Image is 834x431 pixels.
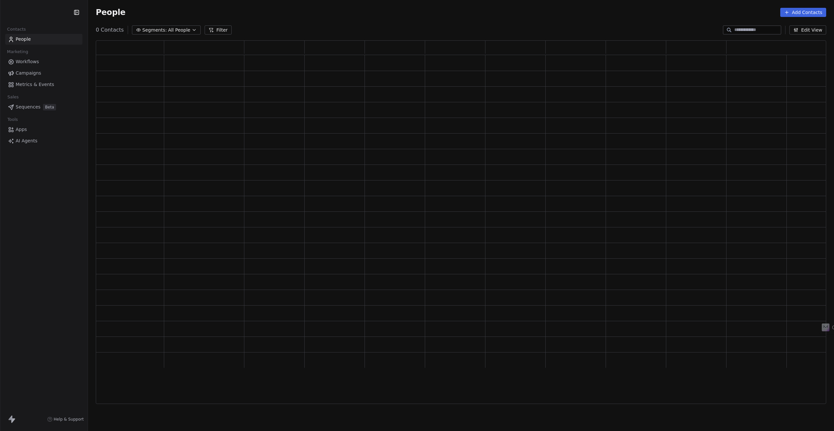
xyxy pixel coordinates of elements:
[5,56,82,67] a: Workflows
[47,417,84,422] a: Help & Support
[5,136,82,146] a: AI Agents
[780,8,826,17] button: Add Contacts
[789,25,826,35] button: Edit View
[96,7,125,17] span: People
[16,126,27,133] span: Apps
[4,24,29,34] span: Contacts
[5,115,21,124] span: Tools
[5,79,82,90] a: Metrics & Events
[205,25,232,35] button: Filter
[16,137,37,144] span: AI Agents
[96,55,827,404] div: grid
[16,70,41,77] span: Campaigns
[96,26,124,34] span: 0 Contacts
[5,34,82,45] a: People
[16,104,40,110] span: Sequences
[5,102,82,112] a: SequencesBeta
[5,68,82,79] a: Campaigns
[168,27,190,34] span: All People
[54,417,84,422] span: Help & Support
[5,92,22,102] span: Sales
[16,81,54,88] span: Metrics & Events
[16,36,31,43] span: People
[4,47,31,57] span: Marketing
[142,27,167,34] span: Segments:
[43,104,56,110] span: Beta
[16,58,39,65] span: Workflows
[5,124,82,135] a: Apps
